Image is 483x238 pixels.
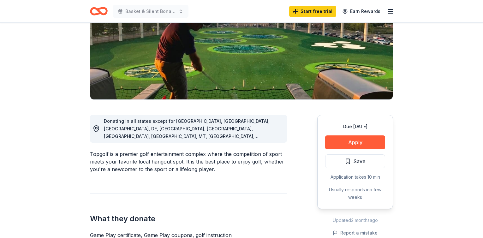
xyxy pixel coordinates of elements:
[325,154,385,168] button: Save
[125,8,176,15] span: Basket & Silent Bonanza
[325,173,385,181] div: Application takes 10 min
[289,6,336,17] a: Start free trial
[354,157,366,165] span: Save
[104,118,270,154] span: Donating in all states except for [GEOGRAPHIC_DATA], [GEOGRAPHIC_DATA], [GEOGRAPHIC_DATA], DE, [G...
[333,229,378,237] button: Report a mistake
[113,5,188,18] button: Basket & Silent Bonanza
[339,6,384,17] a: Earn Rewards
[90,150,287,173] div: Topgolf is a premier golf entertainment complex where the competition of sport meets your favorit...
[90,4,108,19] a: Home
[325,123,385,130] div: Due [DATE]
[325,135,385,149] button: Apply
[90,214,287,224] h2: What they donate
[325,186,385,201] div: Usually responds in a few weeks
[317,217,393,224] div: Updated 2 months ago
